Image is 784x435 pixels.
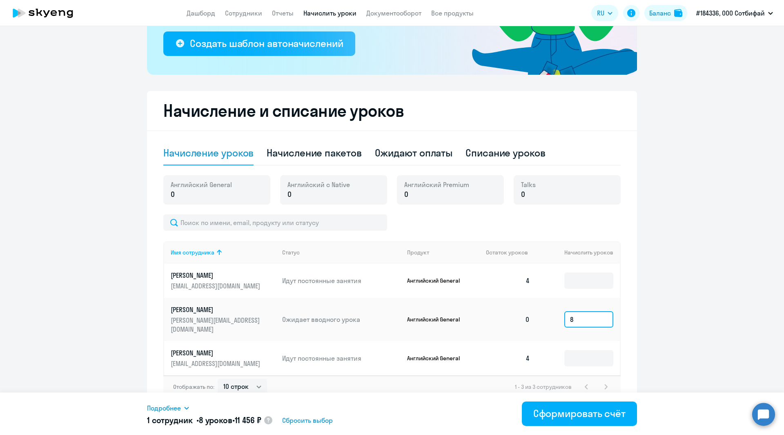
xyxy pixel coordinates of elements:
div: Начисление пакетов [267,146,361,159]
p: [PERSON_NAME][EMAIL_ADDRESS][DOMAIN_NAME] [171,316,262,334]
th: Начислить уроков [537,241,620,263]
p: Английский General [407,316,468,323]
img: balance [674,9,682,17]
span: Английский Premium [404,180,469,189]
span: Отображать по: [173,383,214,390]
span: 11 456 ₽ [235,415,261,425]
td: 4 [479,263,537,298]
input: Поиск по имени, email, продукту или статусу [163,214,387,231]
h2: Начисление и списание уроков [163,101,621,120]
a: Сотрудники [225,9,262,17]
p: Английский General [407,277,468,284]
a: Документооборот [366,9,421,17]
td: 4 [479,341,537,375]
p: [PERSON_NAME] [171,305,262,314]
div: Статус [282,249,300,256]
td: 0 [479,298,537,341]
div: Сформировать счёт [533,407,626,420]
span: 1 - 3 из 3 сотрудников [515,383,572,390]
span: Английский с Native [287,180,350,189]
span: Подробнее [147,403,181,413]
a: Начислить уроки [303,9,356,17]
span: Сбросить выбор [282,415,333,425]
span: Talks [521,180,536,189]
p: #184336, ООО Сотбифай [696,8,765,18]
div: Начисление уроков [163,146,254,159]
div: Продукт [407,249,429,256]
span: 0 [171,189,175,200]
div: Ожидают оплаты [375,146,453,159]
div: Продукт [407,249,480,256]
button: Создать шаблон автоначислений [163,31,355,56]
button: Сформировать счёт [522,402,637,426]
p: [EMAIL_ADDRESS][DOMAIN_NAME] [171,281,262,290]
div: Статус [282,249,401,256]
a: Дашборд [187,9,215,17]
span: 0 [404,189,408,200]
div: Баланс [649,8,671,18]
a: Отчеты [272,9,294,17]
a: [PERSON_NAME][EMAIL_ADDRESS][DOMAIN_NAME] [171,348,276,368]
span: Английский General [171,180,232,189]
span: 0 [521,189,525,200]
span: 0 [287,189,292,200]
p: Идут постоянные занятия [282,276,401,285]
p: [PERSON_NAME] [171,271,262,280]
span: 8 уроков [199,415,232,425]
p: Идут постоянные занятия [282,354,401,363]
span: RU [597,8,604,18]
a: [PERSON_NAME][PERSON_NAME][EMAIL_ADDRESS][DOMAIN_NAME] [171,305,276,334]
div: Остаток уроков [486,249,537,256]
a: Все продукты [431,9,474,17]
button: RU [591,5,618,21]
div: Списание уроков [465,146,546,159]
a: [PERSON_NAME][EMAIL_ADDRESS][DOMAIN_NAME] [171,271,276,290]
span: Остаток уроков [486,249,528,256]
p: [PERSON_NAME] [171,348,262,357]
button: Балансbalance [644,5,687,21]
p: Ожидает вводного урока [282,315,401,324]
div: Создать шаблон автоначислений [190,37,343,50]
h5: 1 сотрудник • • [147,415,261,426]
p: [EMAIL_ADDRESS][DOMAIN_NAME] [171,359,262,368]
button: #184336, ООО Сотбифай [692,3,777,23]
div: Имя сотрудника [171,249,214,256]
div: Имя сотрудника [171,249,276,256]
p: Английский General [407,355,468,362]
